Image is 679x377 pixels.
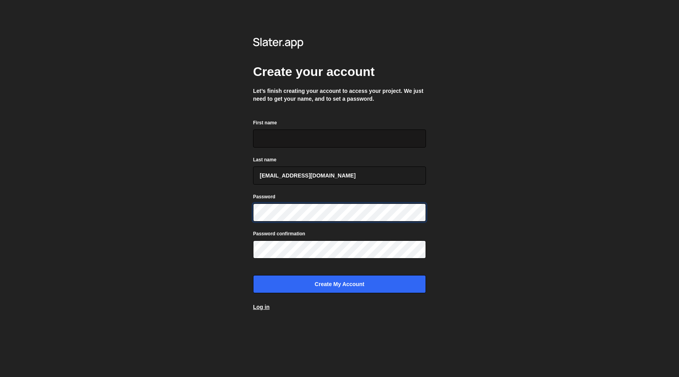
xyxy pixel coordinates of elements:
[253,303,270,311] a: Log in
[253,156,276,164] label: Last name
[253,230,305,238] label: Password confirmation
[253,119,277,127] label: First name
[253,65,426,79] h2: Create your account
[253,87,426,103] p: Let’s finish creating your account to access your project. We just need to get your name, and to ...
[253,193,275,201] label: Password
[253,275,426,293] input: Create my account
